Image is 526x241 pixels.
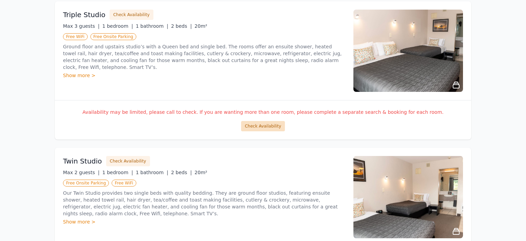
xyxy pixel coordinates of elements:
[102,23,133,29] span: 1 bedroom |
[63,23,100,29] span: Max 3 guests |
[112,180,136,186] span: Free WiFi
[63,43,345,71] p: Ground floor and upstairs studio’s with a Queen bed and single bed. The rooms offer an ensuite sh...
[136,23,168,29] span: 1 bathroom |
[241,121,285,131] button: Check Availability
[63,72,345,79] div: Show more >
[63,33,88,40] span: Free WiFi
[102,170,133,175] span: 1 bedroom |
[63,218,345,225] div: Show more >
[63,10,105,20] h3: Triple Studio
[63,109,463,116] p: Availability may be limited, please call to check. If you are wanting more than one room, please ...
[63,170,100,175] span: Max 2 guests |
[171,23,192,29] span: 2 beds |
[110,10,153,20] button: Check Availability
[195,23,207,29] span: 20m²
[106,156,150,166] button: Check Availability
[63,180,109,186] span: Free Onsite Parking
[171,170,192,175] span: 2 beds |
[195,170,207,175] span: 20m²
[136,170,168,175] span: 1 bathroom |
[63,190,345,217] p: Our Twin Studio provides two single beds with quality bedding. They are ground floor studios, fea...
[90,33,136,40] span: Free Onsite Parking
[63,156,102,166] h3: Twin Studio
